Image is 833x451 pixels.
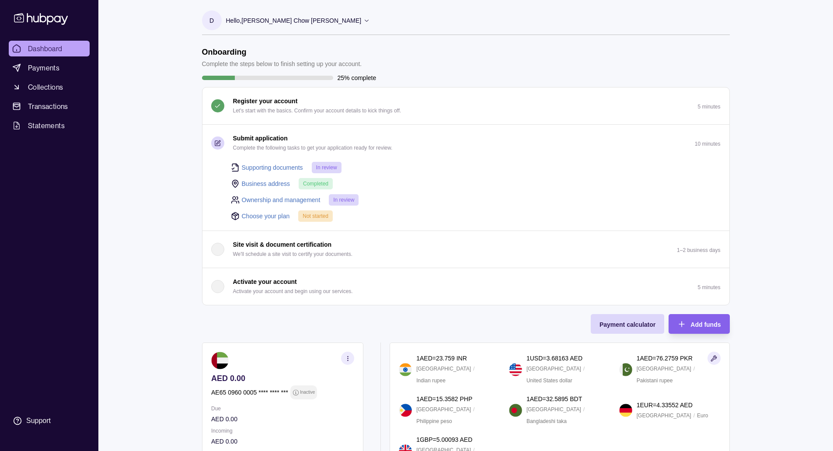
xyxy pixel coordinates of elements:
[211,404,354,413] p: Due
[202,161,729,231] div: Submit application Complete the following tasks to get your application ready for review.10 minutes
[526,376,572,385] p: United States dollar
[226,16,362,25] p: Hello, [PERSON_NAME] Chow [PERSON_NAME]
[303,213,328,219] span: Not started
[399,363,412,376] img: in
[9,412,90,430] a: Support
[509,363,522,376] img: us
[637,376,673,385] p: Pakistani rupee
[637,411,691,420] p: [GEOGRAPHIC_DATA]
[526,405,581,414] p: [GEOGRAPHIC_DATA]
[416,376,446,385] p: Indian rupee
[637,400,693,410] p: 1 EUR = 4.33552 AED
[9,98,90,114] a: Transactions
[416,435,472,444] p: 1 GBP = 5.00093 AED
[202,231,729,268] button: Site visit & document certification We'll schedule a site visit to certify your documents.1–2 bus...
[637,364,691,374] p: [GEOGRAPHIC_DATA]
[202,47,362,57] h1: Onboarding
[28,82,63,92] span: Collections
[202,125,729,161] button: Submit application Complete the following tasks to get your application ready for review.10 minutes
[526,394,582,404] p: 1 AED = 32.5895 BDT
[694,364,695,374] p: /
[669,314,729,334] button: Add funds
[695,141,721,147] p: 10 minutes
[619,363,632,376] img: pk
[599,321,655,328] span: Payment calculator
[202,87,729,124] button: Register your account Let's start with the basics. Confirm your account details to kick things of...
[28,120,65,131] span: Statements
[591,314,664,334] button: Payment calculator
[473,364,474,374] p: /
[9,79,90,95] a: Collections
[677,247,720,253] p: 1–2 business days
[583,405,585,414] p: /
[637,353,693,363] p: 1 AED = 76.2759 PKR
[211,352,229,369] img: ae
[338,73,376,83] p: 25% complete
[697,104,720,110] p: 5 minutes
[211,374,354,383] p: AED 0.00
[233,240,332,249] p: Site visit & document certification
[26,416,51,426] div: Support
[416,394,472,404] p: 1 AED = 15.3582 PHP
[697,411,708,420] p: Euro
[9,60,90,76] a: Payments
[473,405,474,414] p: /
[526,364,581,374] p: [GEOGRAPHIC_DATA]
[211,437,354,446] p: AED 0.00
[300,388,314,397] p: Inactive
[242,195,321,205] a: Ownership and management
[242,179,290,189] a: Business address
[233,277,297,287] p: Activate your account
[233,143,393,153] p: Complete the following tasks to get your application ready for review.
[526,353,582,363] p: 1 USD = 3.68163 AED
[9,41,90,56] a: Dashboard
[583,364,585,374] p: /
[333,197,354,203] span: In review
[242,211,290,221] a: Choose your plan
[694,411,695,420] p: /
[697,284,720,290] p: 5 minutes
[233,133,288,143] p: Submit application
[416,364,471,374] p: [GEOGRAPHIC_DATA]
[9,118,90,133] a: Statements
[211,414,354,424] p: AED 0.00
[303,181,328,187] span: Completed
[233,249,353,259] p: We'll schedule a site visit to certify your documents.
[619,404,632,417] img: de
[211,426,354,436] p: Incoming
[28,101,68,112] span: Transactions
[233,96,298,106] p: Register your account
[202,268,729,305] button: Activate your account Activate your account and begin using our services.5 minutes
[209,16,214,25] p: D
[242,163,303,172] a: Supporting documents
[316,164,337,171] span: In review
[416,405,471,414] p: [GEOGRAPHIC_DATA]
[690,321,721,328] span: Add funds
[399,404,412,417] img: ph
[233,106,401,115] p: Let's start with the basics. Confirm your account details to kick things off.
[233,287,353,296] p: Activate your account and begin using our services.
[416,416,452,426] p: Philippine peso
[28,43,63,54] span: Dashboard
[509,404,522,417] img: bd
[202,59,362,69] p: Complete the steps below to finish setting up your account.
[526,416,567,426] p: Bangladeshi taka
[28,63,59,73] span: Payments
[416,353,467,363] p: 1 AED = 23.759 INR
